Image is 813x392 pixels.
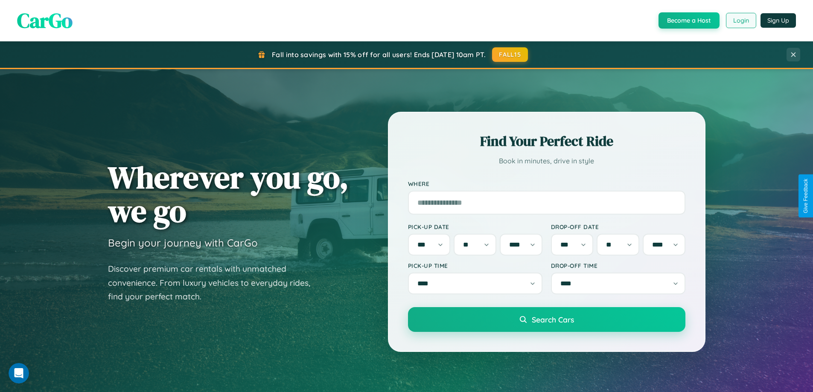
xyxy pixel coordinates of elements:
label: Where [408,180,685,187]
h2: Find Your Perfect Ride [408,132,685,151]
label: Pick-up Time [408,262,542,269]
iframe: Intercom live chat [9,363,29,383]
h1: Wherever you go, we go [108,160,349,228]
p: Discover premium car rentals with unmatched convenience. From luxury vehicles to everyday rides, ... [108,262,321,304]
label: Pick-up Date [408,223,542,230]
span: Fall into savings with 15% off for all users! Ends [DATE] 10am PT. [272,50,486,59]
p: Book in minutes, drive in style [408,155,685,167]
button: FALL15 [492,47,528,62]
button: Become a Host [659,12,720,29]
label: Drop-off Time [551,262,685,269]
h3: Begin your journey with CarGo [108,236,258,249]
button: Search Cars [408,307,685,332]
span: CarGo [17,6,73,35]
div: Give Feedback [803,179,809,213]
button: Login [726,13,756,28]
label: Drop-off Date [551,223,685,230]
button: Sign Up [761,13,796,28]
span: Search Cars [532,315,574,324]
